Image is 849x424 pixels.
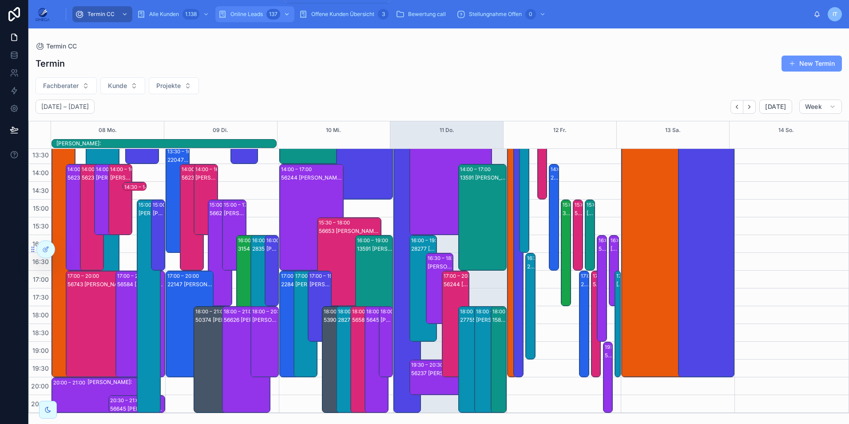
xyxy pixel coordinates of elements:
[492,307,526,316] div: 18:00 – 21:00
[281,272,315,280] div: 17:00 – 20:00
[460,165,493,174] div: 14:00 – 17:00
[411,360,445,369] div: 19:30 – 20:30
[587,210,594,217] div: [PERSON_NAME]:
[30,258,51,265] span: 16:30
[36,42,77,51] a: Termin CC
[210,210,231,217] div: 56626 [PERSON_NAME]:[PERSON_NAME]
[280,164,343,270] div: 14:00 – 17:0056244 [PERSON_NAME]:[PERSON_NAME]
[30,364,51,372] span: 19:30
[182,165,214,174] div: 14:00 – 17:00
[252,316,278,324] div: [PERSON_NAME]:
[87,11,115,18] span: Termin CC
[366,307,400,316] div: 18:00 – 21:00
[593,281,600,288] div: 56204 [PERSON_NAME]:[PERSON_NAME]
[110,174,131,181] div: [PERSON_NAME]:
[351,307,374,412] div: 18:00 – 21:0056584 [PERSON_NAME]:[PERSON_NAME]
[352,316,373,324] div: 56584 [PERSON_NAME]:[PERSON_NAME]
[296,6,391,22] a: Offene Kunden Übersicht3
[266,236,300,245] div: 16:00 – 18:00
[36,77,97,94] button: Select Button
[549,164,559,270] div: 14:00 – 17:0022846 [PERSON_NAME]:[PERSON_NAME]
[357,245,392,252] div: 13591 [PERSON_NAME]:[PERSON_NAME]
[605,352,612,359] div: 53578 [PERSON_NAME]:[PERSON_NAME]
[591,271,601,377] div: 17:00 – 20:0056204 [PERSON_NAME]:[PERSON_NAME]
[459,164,507,270] div: 14:00 – 17:0013591 [PERSON_NAME]:[PERSON_NAME]
[603,342,613,412] div: 19:00 – 21:0053578 [PERSON_NAME]:[PERSON_NAME]
[410,129,492,235] div: 13:00 – 16:0056727 [PERSON_NAME]:[PERSON_NAME]
[665,121,681,139] div: 13 Sa.
[324,316,345,324] div: 53909 [PERSON_NAME]:[PERSON_NAME]
[166,271,214,377] div: 17:00 – 20:0022147 [PERSON_NAME]:[PERSON_NAME]
[66,164,89,270] div: 14:00 – 17:0056235 [PERSON_NAME]:[PERSON_NAME]
[224,307,257,316] div: 18:00 – 21:00
[31,293,51,301] span: 17:30
[324,307,357,316] div: 18:00 – 21:00
[411,370,506,377] div: 56237 [PERSON_NAME]:[PERSON_NAME]
[538,129,547,199] div: 13:00 – 15:0056651 [PERSON_NAME]:[PERSON_NAME]
[238,236,271,245] div: 16:00 – 19:00
[41,102,89,111] h2: [DATE] – [DATE]
[563,200,596,209] div: 15:00 – 18:00
[759,100,792,114] button: [DATE]
[182,174,203,181] div: 56237 [PERSON_NAME]:[PERSON_NAME]
[149,11,179,18] span: Alle Kunden
[30,329,51,336] span: 18:30
[492,316,506,324] div: 15827 [PERSON_NAME]:[PERSON_NAME]
[476,307,509,316] div: 18:00 – 21:00
[426,253,453,324] div: 16:30 – 18:30[PERSON_NAME]:
[587,200,619,209] div: 15:00 – 17:00
[110,405,164,412] div: 56645 [PERSON_NAME]:[PERSON_NAME]
[31,222,51,230] span: 15:30
[30,151,51,159] span: 13:30
[237,236,260,341] div: 16:00 – 19:0031542 [PERSON_NAME] [PERSON_NAME]:[PERSON_NAME]
[36,57,65,70] h1: Termin
[765,103,786,111] span: [DATE]
[52,378,147,412] div: 20:00 – 21:00[PERSON_NAME]:
[408,11,446,18] span: Bewertung call
[251,236,274,341] div: 16:00 – 19:0028357 [PERSON_NAME] [PERSON_NAME]:[PERSON_NAME]
[311,11,374,18] span: Offene Kunden Übersicht
[322,307,345,412] div: 18:00 – 21:0053909 [PERSON_NAME]:[PERSON_NAME]
[460,174,506,181] div: 13591 [PERSON_NAME]:[PERSON_NAME]
[30,240,51,248] span: 16:00
[109,396,165,412] div: 20:30 – 21:0056645 [PERSON_NAME]:[PERSON_NAME]
[153,200,186,209] div: 15:00 – 17:00
[295,281,317,288] div: [PERSON_NAME]:
[442,271,469,377] div: 17:00 – 20:0056244 [PERSON_NAME]:[PERSON_NAME]
[224,210,245,217] div: [PERSON_NAME]:
[137,200,160,412] div: 15:00 – 22:00[PERSON_NAME] [PERSON_NAME]:
[252,307,286,316] div: 18:00 – 20:00
[30,169,51,176] span: 14:00
[238,245,259,252] div: 31542 [PERSON_NAME] [PERSON_NAME]:[PERSON_NAME]
[251,307,278,377] div: 18:00 – 20:00[PERSON_NAME]:
[326,121,341,139] div: 10 Mi.
[527,254,560,263] div: 16:30 – 19:30
[167,272,201,280] div: 17:00 – 20:00
[82,165,115,174] div: 14:00 – 17:00
[72,6,132,22] a: Termin CC
[265,236,278,306] div: 16:00 – 18:00[PERSON_NAME]:
[782,56,842,72] button: New Termin
[29,382,51,390] span: 20:00
[743,100,756,114] button: Next
[36,7,50,21] img: App logo
[381,316,392,324] div: [PERSON_NAME]:
[153,210,164,217] div: [PERSON_NAME]:
[117,281,164,288] div: 56584 [PERSON_NAME]:[PERSON_NAME]
[309,272,342,280] div: 17:00 – 19:00
[573,200,583,270] div: 15:00 – 17:0056727 [PERSON_NAME]:[PERSON_NAME]
[356,236,393,341] div: 16:00 – 19:0013591 [PERSON_NAME]:[PERSON_NAME]
[553,121,567,139] button: 12 Fr.
[96,165,129,174] div: 14:00 – 16:00
[579,271,589,377] div: 17:00 – 20:0022850 [PERSON_NAME]:[PERSON_NAME]
[215,6,294,22] a: Online Leads137
[43,81,79,90] span: Fachberater
[67,281,149,288] div: 56743 [PERSON_NAME]:[PERSON_NAME]
[476,316,501,324] div: [PERSON_NAME] [PERSON_NAME]:
[527,263,535,270] div: 28857 [PERSON_NAME] [PERSON_NAME]:[PERSON_NAME]
[525,9,536,20] div: 0
[266,9,280,20] div: 137
[585,200,595,270] div: 15:00 – 17:00[PERSON_NAME]:
[134,6,214,22] a: Alle Kunden1.138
